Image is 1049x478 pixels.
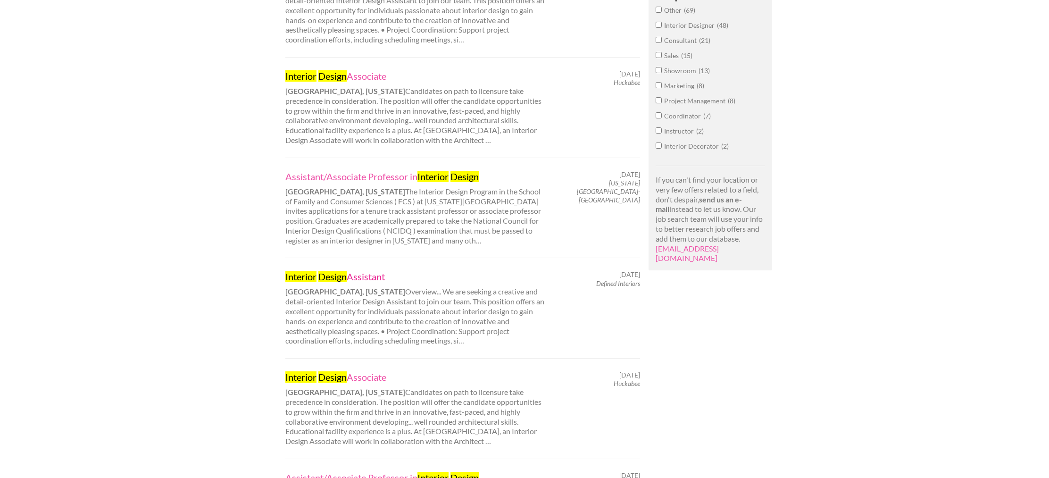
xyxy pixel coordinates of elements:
em: Huckabee [614,78,640,86]
span: Marketing [664,82,697,90]
em: [US_STATE][GEOGRAPHIC_DATA]-[GEOGRAPHIC_DATA] [577,179,640,204]
span: 2 [721,142,729,150]
input: Coordinator7 [656,112,662,118]
input: Instructor2 [656,127,662,134]
span: 8 [697,82,704,90]
strong: [GEOGRAPHIC_DATA], [US_STATE] [285,287,405,296]
a: Interior DesignAssistant [285,270,548,283]
span: 21 [699,36,710,44]
input: Showroom13 [656,67,662,73]
span: 48 [717,21,728,29]
span: [DATE] [619,170,640,179]
span: 8 [728,97,735,105]
span: 13 [699,67,710,75]
span: Interior Designer [664,21,717,29]
a: Interior DesignAssociate [285,371,548,383]
strong: [GEOGRAPHIC_DATA], [US_STATE] [285,387,405,396]
span: 7 [703,112,711,120]
div: Overview... We are seeking a creative and detail-oriented Interior Design Assistant to join our t... [277,270,556,346]
mark: Design [450,171,479,182]
span: Sales [664,51,681,59]
mark: Interior [417,171,449,182]
span: 2 [696,127,704,135]
input: Other69 [656,7,662,13]
div: Candidates on path to licensure take precedence in consideration. The position will offer the can... [277,70,556,145]
em: Huckabee [614,379,640,387]
span: Coordinator [664,112,703,120]
input: Consultant21 [656,37,662,43]
span: Other [664,6,684,14]
span: Interior Decorator [664,142,721,150]
mark: Interior [285,70,316,82]
span: Consultant [664,36,699,44]
a: Interior DesignAssociate [285,70,548,82]
em: Defined Interiors [596,279,640,287]
span: [DATE] [619,371,640,379]
span: 69 [684,6,695,14]
input: Interior Decorator2 [656,143,662,149]
div: The Interior Design Program in the School of Family and Consumer Sciences ( FCS ) at [US_STATE][G... [277,170,556,246]
span: Instructor [664,127,696,135]
span: [DATE] [619,270,640,279]
input: Interior Designer48 [656,22,662,28]
strong: send us an e-mail [656,195,742,214]
input: Project Management8 [656,97,662,103]
span: Project Management [664,97,728,105]
mark: Design [318,371,347,383]
input: Sales15 [656,52,662,58]
span: Showroom [664,67,699,75]
span: [DATE] [619,70,640,78]
p: If you can't find your location or very few offers related to a field, don't despair, instead to ... [656,175,766,263]
strong: [GEOGRAPHIC_DATA], [US_STATE] [285,187,405,196]
mark: Design [318,70,347,82]
mark: Design [318,271,347,282]
strong: [GEOGRAPHIC_DATA], [US_STATE] [285,86,405,95]
a: [EMAIL_ADDRESS][DOMAIN_NAME] [656,244,719,263]
span: 15 [681,51,692,59]
div: Candidates on path to licensure take precedence in consideration. The position will offer the can... [277,371,556,446]
a: Assistant/Associate Professor inInterior Design [285,170,548,183]
input: Marketing8 [656,82,662,88]
mark: Interior [285,271,316,282]
mark: Interior [285,371,316,383]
